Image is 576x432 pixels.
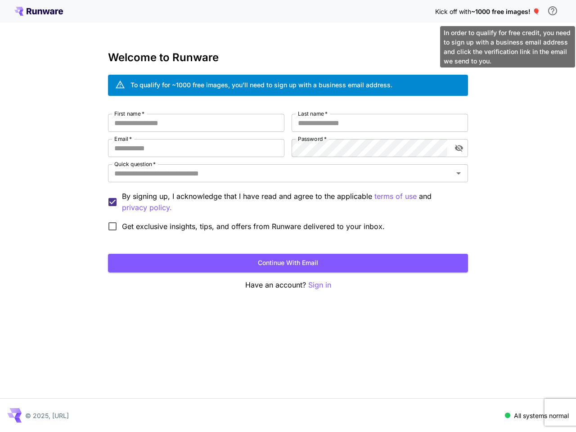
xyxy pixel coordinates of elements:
[374,191,417,202] button: By signing up, I acknowledge that I have read and agree to the applicable and privacy policy.
[108,279,468,291] p: Have an account?
[514,411,569,420] p: All systems normal
[122,221,385,232] span: Get exclusive insights, tips, and offers from Runware delivered to your inbox.
[298,110,328,117] label: Last name
[435,8,471,15] span: Kick off with
[122,202,172,213] button: By signing up, I acknowledge that I have read and agree to the applicable terms of use and
[114,110,144,117] label: First name
[452,167,465,180] button: Open
[108,51,468,64] h3: Welcome to Runware
[451,140,467,156] button: toggle password visibility
[544,2,562,20] button: In order to qualify for free credit, you need to sign up with a business email address and click ...
[298,135,327,143] label: Password
[471,8,540,15] span: ~1000 free images! 🎈
[440,26,575,67] div: In order to qualify for free credit, you need to sign up with a business email address and click ...
[108,254,468,272] button: Continue with email
[122,202,172,213] p: privacy policy.
[25,411,69,420] p: © 2025, [URL]
[114,160,156,168] label: Quick question
[374,191,417,202] p: terms of use
[130,80,392,90] div: To qualify for ~1000 free images, you’ll need to sign up with a business email address.
[308,279,331,291] button: Sign in
[122,191,461,213] p: By signing up, I acknowledge that I have read and agree to the applicable and
[114,135,132,143] label: Email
